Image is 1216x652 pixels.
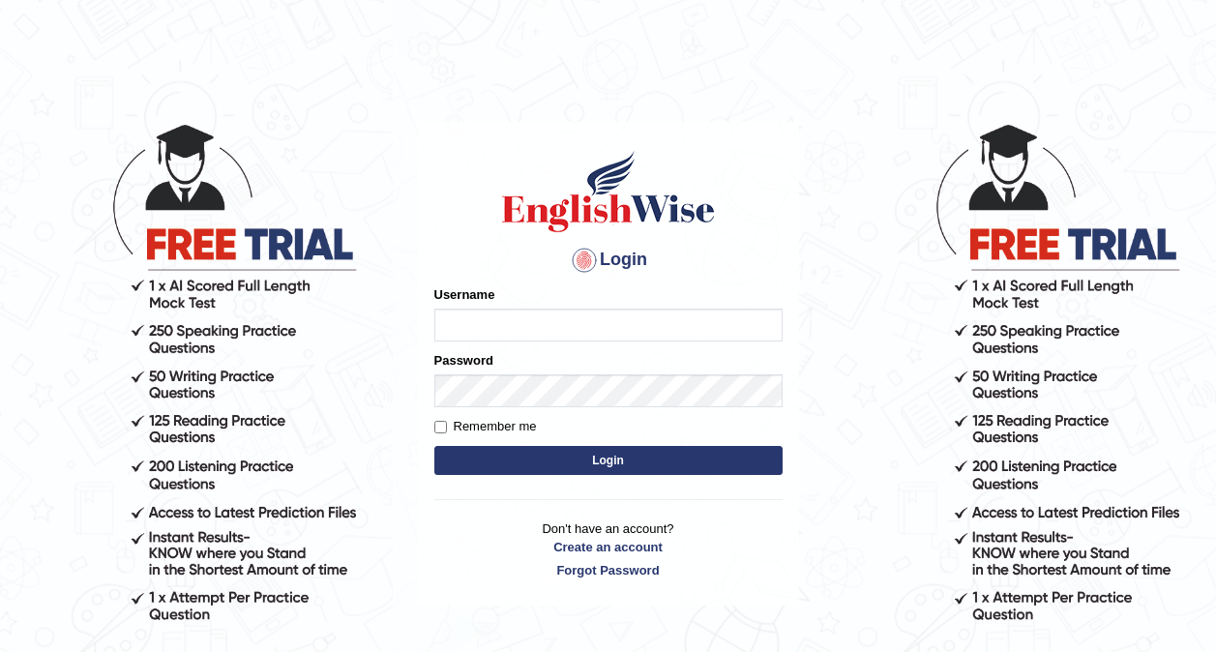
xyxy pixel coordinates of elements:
label: Username [434,285,495,304]
img: Logo of English Wise sign in for intelligent practice with AI [498,148,719,235]
p: Don't have an account? [434,519,783,579]
button: Login [434,446,783,475]
label: Remember me [434,417,537,436]
input: Remember me [434,421,447,433]
a: Create an account [434,538,783,556]
label: Password [434,351,493,370]
h4: Login [434,245,783,276]
a: Forgot Password [434,561,783,579]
